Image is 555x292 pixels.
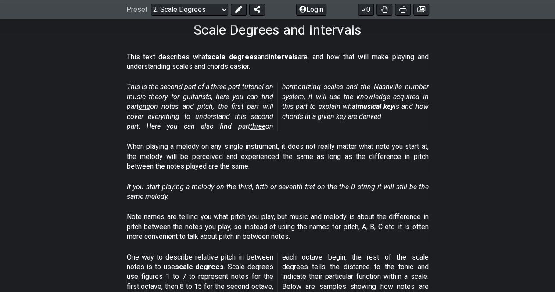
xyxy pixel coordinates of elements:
[151,4,228,16] select: Preset
[127,142,429,171] p: When playing a melody on any single instrument, it does not really matter what note you start at,...
[126,6,147,14] span: Preset
[395,4,411,16] button: Print
[127,83,429,130] em: This is the second part of a three part tutorial on music theory for guitarists, here you can fin...
[358,102,394,111] strong: musical key
[193,22,362,38] h1: Scale Degrees and Intervals
[208,53,258,61] strong: scale degrees
[376,4,392,16] button: Toggle Dexterity for all fretkits
[231,4,247,16] button: Edit Preset
[250,122,265,130] span: three
[127,52,429,72] p: This text describes what and are, and how that will make playing and understanding scales and cho...
[413,4,429,16] button: Create image
[269,53,298,61] strong: intervals
[127,183,429,201] em: If you start playing a melody on the third, fifth or seventh fret on the the D string it will sti...
[249,4,265,16] button: Share Preset
[127,212,429,242] p: Note names are telling you what pitch you play, but music and melody is about the difference in p...
[296,4,326,16] button: Login
[139,102,150,111] span: one
[175,263,224,271] strong: scale degrees
[358,4,374,16] button: 0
